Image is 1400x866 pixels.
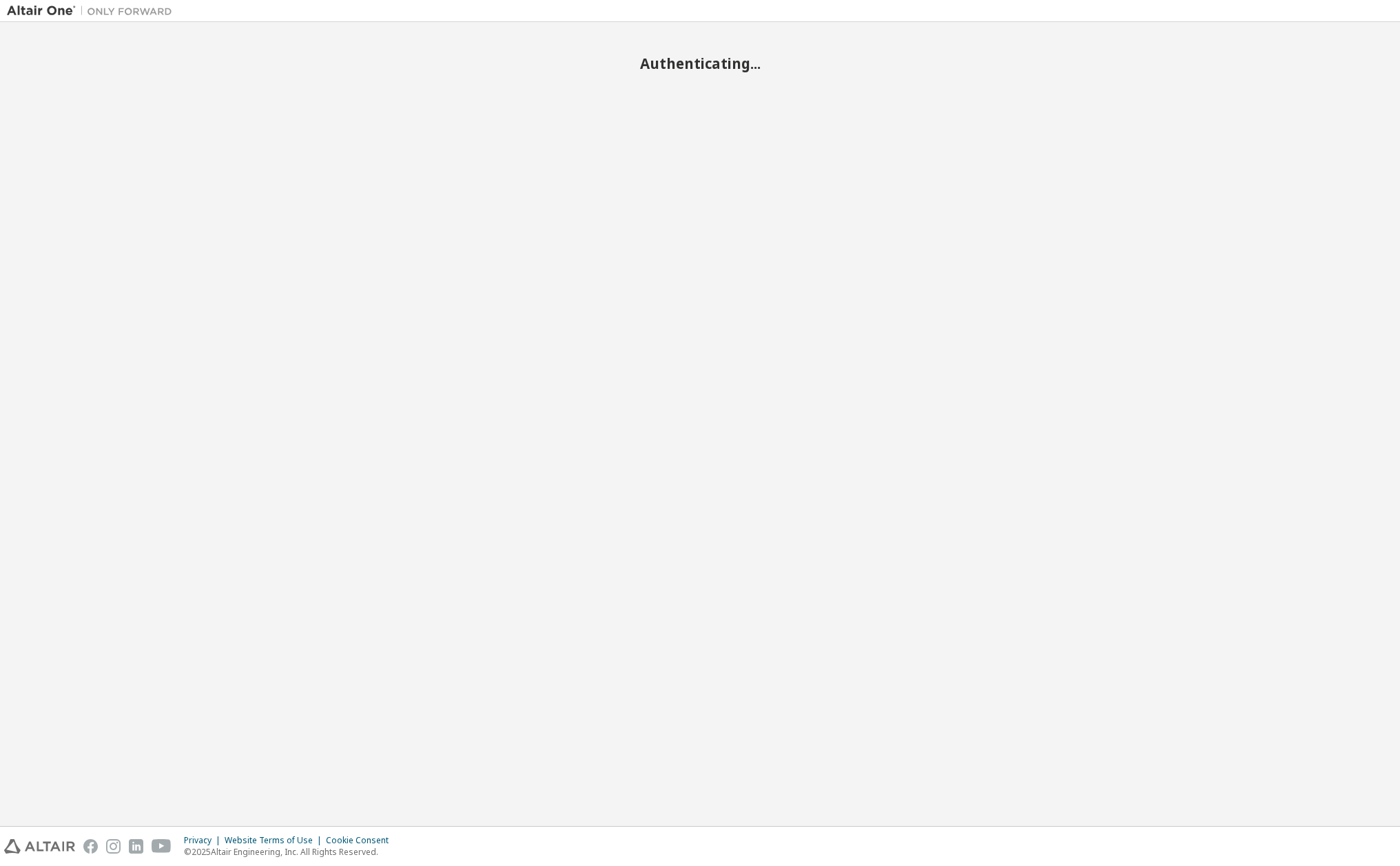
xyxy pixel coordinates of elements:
img: linkedin.svg [129,839,143,854]
h2: Authenticating... [7,54,1393,72]
p: © 2025 Altair Engineering, Inc. All Rights Reserved. [184,846,397,858]
img: altair_logo.svg [4,839,75,854]
img: Altair One [7,4,179,18]
img: instagram.svg [106,839,121,854]
div: Website Terms of Use [225,835,326,846]
div: Privacy [184,835,225,846]
img: youtube.svg [152,839,172,854]
div: Cookie Consent [326,835,397,846]
img: facebook.svg [83,839,98,854]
